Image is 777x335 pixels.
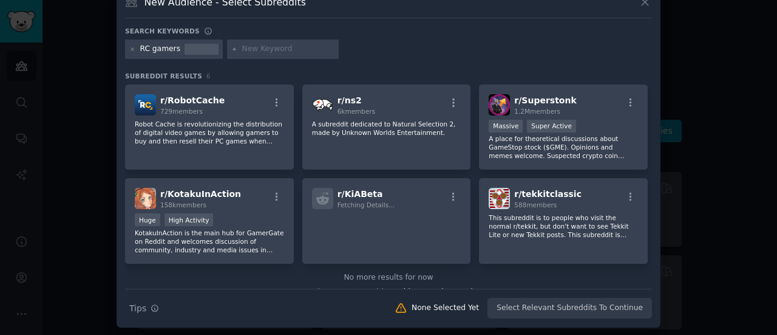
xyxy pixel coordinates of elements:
[527,120,576,133] div: Super Active
[489,188,510,209] img: tekkitclassic
[412,303,479,314] div: None Selected Yet
[165,213,214,226] div: High Activity
[135,120,284,145] p: Robot Cache is revolutionizing the distribution of digital video games by allowing gamers to buy ...
[514,189,582,199] span: r/ tekkitclassic
[125,298,163,319] button: Tips
[338,189,383,199] span: r/ KiABeta
[396,288,477,296] span: Add to your keywords
[135,188,156,209] img: KotakuInAction
[338,95,362,105] span: r/ ns2
[135,213,160,226] div: Huge
[206,72,211,80] span: 6
[129,302,146,315] span: Tips
[489,120,523,133] div: Massive
[514,95,576,105] span: r/ Superstonk
[135,229,284,254] p: KotakuInAction is the main hub for GamerGate on Reddit and welcomes discussion of community, indu...
[489,134,638,160] p: A place for theoretical discussions about GameStop stock ($GME). Opinions and memes welcome. Susp...
[338,108,376,115] span: 6k members
[125,283,652,298] div: Need more communities?
[489,94,510,116] img: Superstonk
[338,201,395,209] span: Fetching Details...
[514,201,557,209] span: 588 members
[160,108,203,115] span: 729 members
[312,120,461,137] p: A subreddit dedicated to Natural Selection 2, made by Unknown Worlds Entertainment.
[140,44,181,55] div: RC gamers
[125,72,202,80] span: Subreddit Results
[125,27,200,35] h3: Search keywords
[125,272,652,283] div: No more results for now
[312,94,333,116] img: ns2
[160,201,206,209] span: 158k members
[242,44,334,55] input: New Keyword
[135,94,156,116] img: RobotCache
[160,95,225,105] span: r/ RobotCache
[160,189,241,199] span: r/ KotakuInAction
[514,108,560,115] span: 1.2M members
[489,213,638,239] p: This subreddit is to people who visit the normal r/tekkit, but don't want to see Tekkit Lite or n...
